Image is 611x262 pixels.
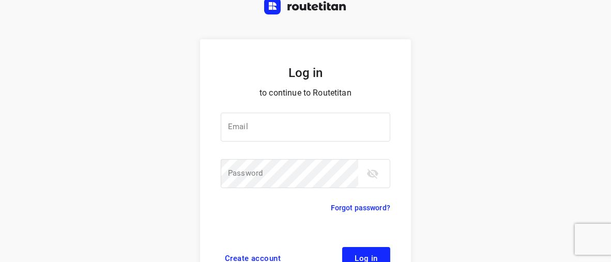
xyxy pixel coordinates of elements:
[221,64,390,82] h5: Log in
[362,163,383,184] button: toggle password visibility
[221,86,390,100] p: to continue to Routetitan
[331,202,390,214] a: Forgot password?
